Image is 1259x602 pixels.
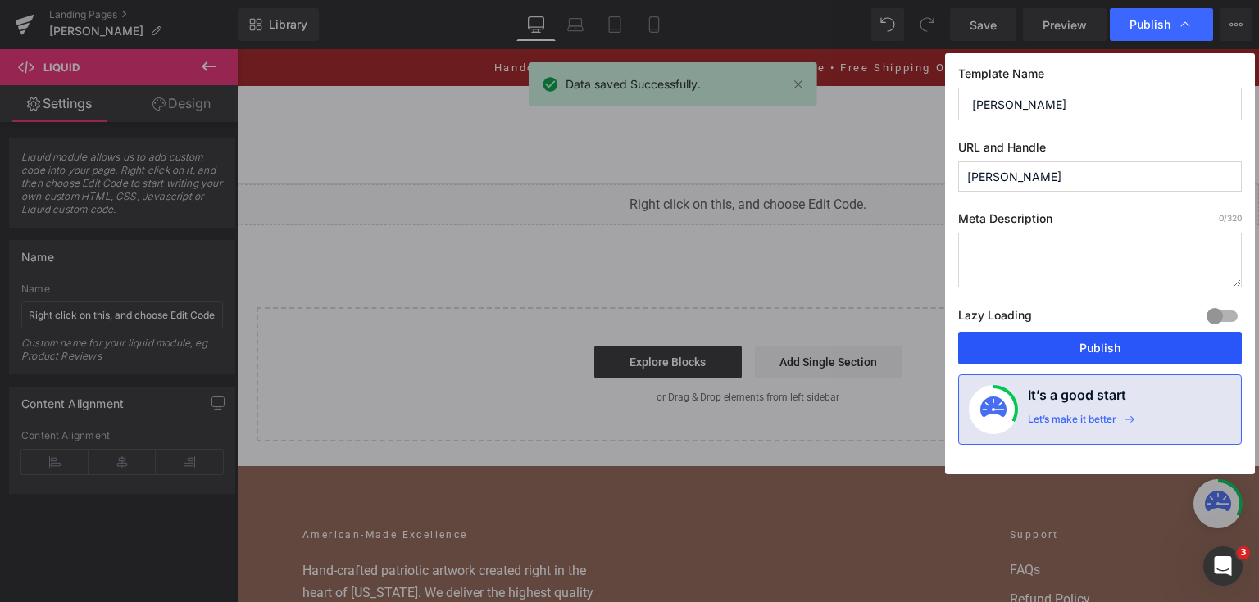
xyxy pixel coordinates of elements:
[1203,546,1243,586] iframe: Intercom live chat
[958,305,1032,332] label: Lazy Loading
[66,478,377,495] h2: American-Made Excellence
[518,296,666,329] a: Add Single Section
[46,342,977,354] p: or Drag & Drop elements from left sidebar
[773,478,957,495] h2: Support
[257,12,765,25] a: Handcrafted in [US_STATE] • 100% American Made • Free Shipping Over $100
[773,541,957,560] a: Refund Policy
[958,66,1242,88] label: Template Name
[958,332,1242,364] button: Publish
[1237,546,1250,559] span: 3
[980,396,1007,423] img: onboarding-status.svg
[1129,17,1170,32] span: Publish
[958,140,1242,161] label: URL and Handle
[1219,213,1224,223] span: 0
[1219,213,1242,223] span: /320
[357,296,505,329] a: Explore Blocks
[958,211,1242,233] label: Meta Description
[1028,385,1126,413] h4: It’s a good start
[1028,413,1116,434] div: Let’s make it better
[66,511,377,576] p: Hand-crafted patriotic artwork created right in the heart of [US_STATE]. We deliver the highest q...
[773,511,957,531] a: FAQs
